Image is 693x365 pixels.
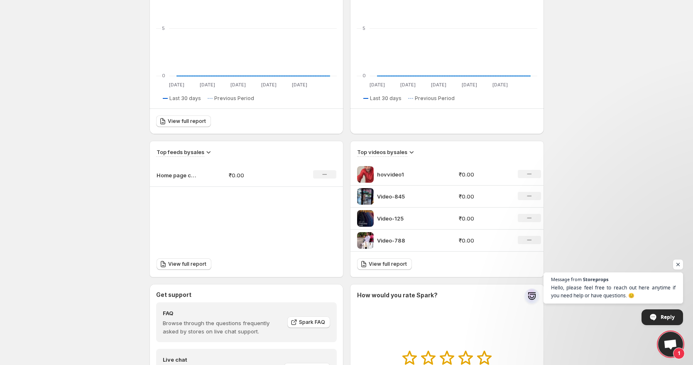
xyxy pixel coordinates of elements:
text: [DATE] [461,82,477,88]
h3: Top feeds by sales [157,148,204,156]
span: Last 30 days [370,95,402,102]
img: Video-125 [357,210,374,227]
p: ₹0.00 [229,171,288,179]
p: Video-125 [377,214,439,223]
p: ₹0.00 [459,214,508,223]
h3: Top videos by sales [357,148,407,156]
span: Message from [551,277,582,282]
a: View full report [157,258,211,270]
h4: FAQ [163,309,282,317]
text: [DATE] [261,82,276,88]
p: ₹0.00 [459,236,508,245]
h4: Live chat [163,355,283,364]
p: Video-845 [377,192,439,201]
text: 5 [162,25,165,31]
text: 0 [362,73,366,78]
span: Reply [661,310,675,324]
text: [DATE] [400,82,415,88]
h3: Get support [156,291,191,299]
text: [DATE] [291,82,307,88]
text: [DATE] [492,82,507,88]
span: Previous Period [415,95,455,102]
span: 1 [673,348,685,359]
img: hovvideo1 [357,166,374,183]
text: [DATE] [431,82,446,88]
text: [DATE] [369,82,384,88]
a: View full report [156,115,211,127]
p: Browse through the questions frequently asked by stores on live chat support. [163,319,282,336]
text: [DATE] [230,82,245,88]
a: View full report [357,258,412,270]
span: Previous Period [214,95,254,102]
text: [DATE] [199,82,215,88]
a: Spark FAQ [287,316,330,328]
span: View full report [168,118,206,125]
span: Spark FAQ [299,319,325,326]
span: View full report [168,261,206,267]
img: Video-788 [357,232,374,249]
span: Last 30 days [169,95,201,102]
div: Open chat [658,332,683,357]
span: Hello, please feel free to reach out here anytime if you need help or have questions. 😊 [551,284,676,299]
text: 0 [162,73,165,78]
span: View full report [369,261,407,267]
p: Home page carousel [157,171,198,179]
text: [DATE] [169,82,184,88]
p: Video-788 [377,236,439,245]
p: ₹0.00 [459,170,508,179]
p: ₹0.00 [459,192,508,201]
h3: How would you rate Spark? [357,291,438,299]
span: Storeprops [583,277,608,282]
img: Video-845 [357,188,374,205]
p: hovvideo1 [377,170,439,179]
text: 5 [362,25,365,31]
